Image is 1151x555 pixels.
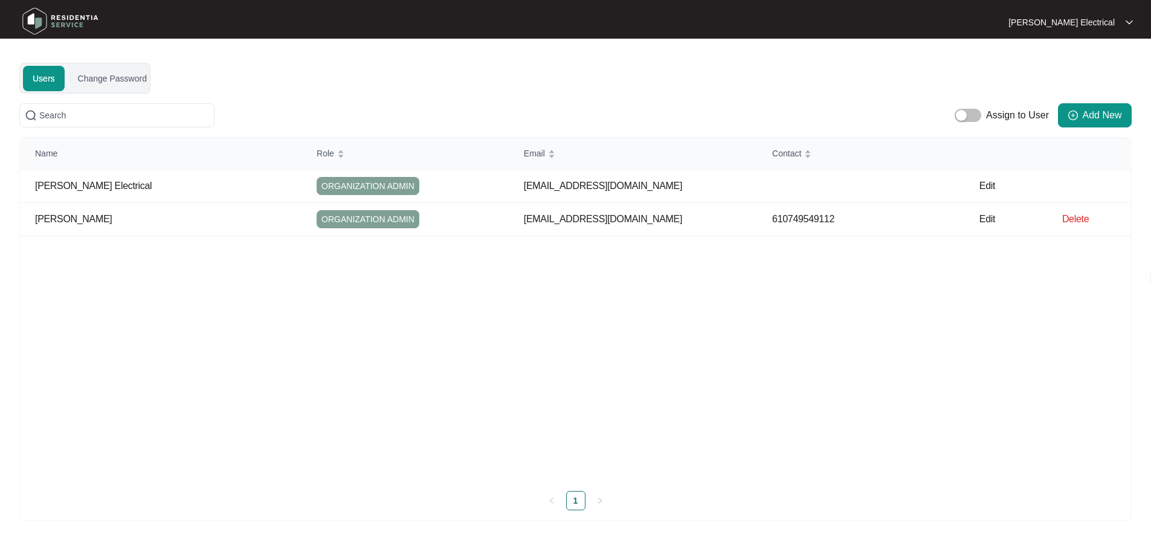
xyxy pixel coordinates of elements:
button: left [542,491,561,510]
p: [PERSON_NAME] Electrical [35,180,302,192]
span: plus-circle [1068,111,1078,120]
img: search-icon [25,109,37,121]
p: [EMAIL_ADDRESS][DOMAIN_NAME] [524,180,758,192]
img: dropdown arrow [1126,19,1133,25]
img: residentia service logo [18,3,103,39]
p: [PERSON_NAME] [35,213,302,225]
p: [EMAIL_ADDRESS][DOMAIN_NAME] [524,213,758,225]
a: 1 [567,492,585,510]
span: Contact [772,147,801,160]
th: Name [21,138,302,170]
div: Users [23,66,65,91]
span: right [596,497,604,504]
input: Search [39,109,209,122]
p: Delete [1062,213,1130,225]
span: ORGANIZATION ADMIN [317,210,419,228]
span: Role [317,147,334,160]
div: Change Password [78,72,147,85]
button: right [590,491,610,510]
span: ORGANIZATION ADMIN [317,177,419,195]
th: Contact [758,138,965,170]
div: Users [19,103,1132,127]
span: Email [524,147,545,160]
p: Edit [979,180,1048,192]
th: Role [302,138,509,170]
span: Add New [1083,108,1122,123]
span: left [548,497,555,504]
p: Edit [979,213,1048,225]
button: Add New [1058,103,1132,127]
li: Next Page [590,491,610,510]
p: Assign to User [986,108,1049,123]
p: [PERSON_NAME] Electrical [1008,16,1115,28]
li: Previous Page [542,491,561,510]
li: 1 [566,491,585,510]
p: 610749549112 [772,213,965,225]
th: Email [509,138,758,170]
